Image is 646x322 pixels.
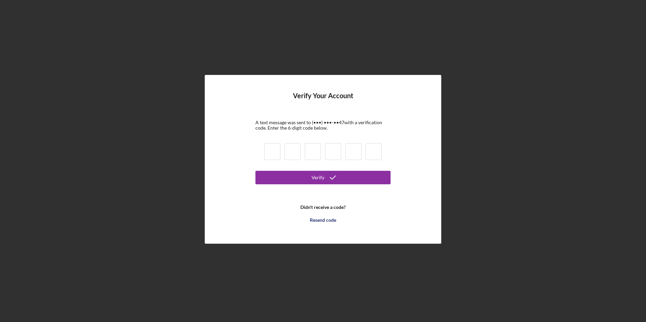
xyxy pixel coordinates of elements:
[255,213,391,227] button: Resend code
[300,205,346,210] b: Didn't receive a code?
[255,171,391,184] button: Verify
[312,171,324,184] div: Verify
[293,92,353,110] h4: Verify Your Account
[255,120,391,131] div: A text message was sent to (•••) •••-•• 47 with a verification code. Enter the 6-digit code below.
[310,213,336,227] div: Resend code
